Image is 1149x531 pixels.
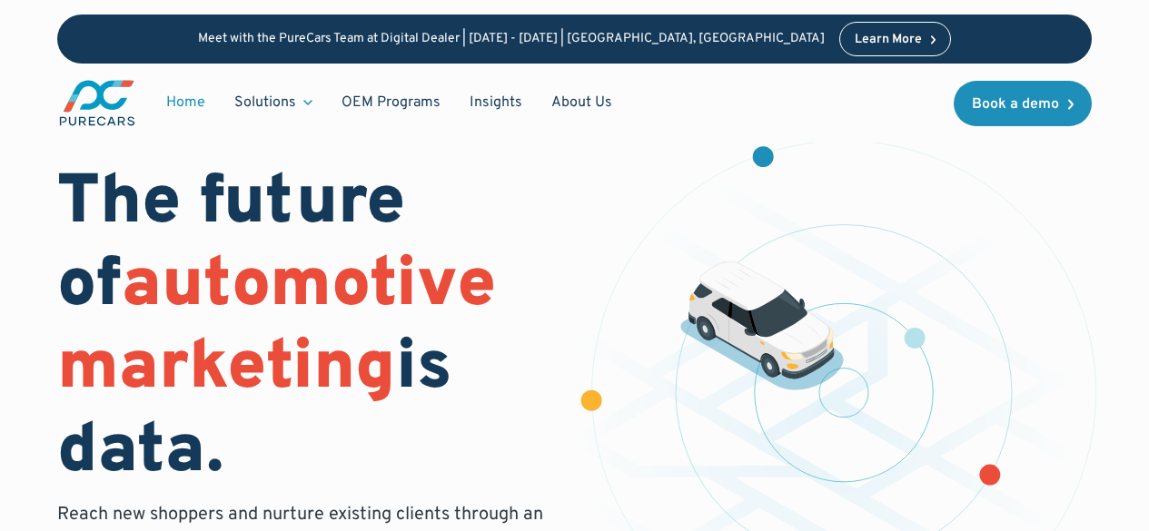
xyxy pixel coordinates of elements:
img: purecars logo [57,78,137,128]
a: Home [152,85,220,120]
span: automotive marketing [57,243,496,413]
div: Solutions [220,85,327,120]
div: Learn More [855,34,922,46]
a: Book a demo [954,81,1092,126]
div: Solutions [234,93,296,113]
a: Insights [455,85,537,120]
a: OEM Programs [327,85,455,120]
h1: The future of is data. [57,163,552,495]
a: About Us [537,85,627,120]
a: Learn More [839,22,952,56]
p: Meet with the PureCars Team at Digital Dealer | [DATE] - [DATE] | [GEOGRAPHIC_DATA], [GEOGRAPHIC_... [198,32,825,47]
a: main [57,78,137,128]
div: Book a demo [972,97,1059,112]
img: illustration of a vehicle [680,261,844,390]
